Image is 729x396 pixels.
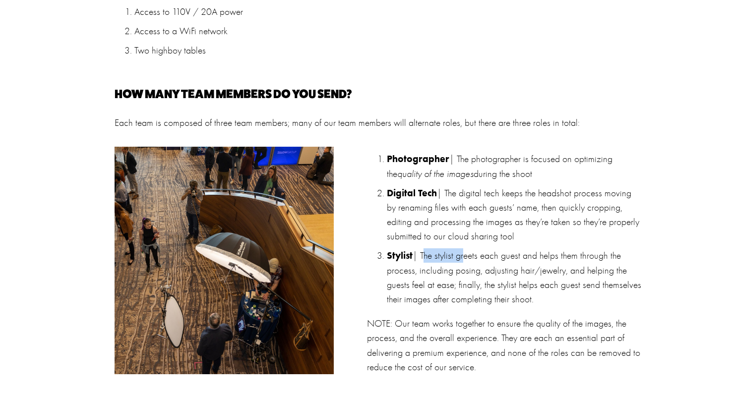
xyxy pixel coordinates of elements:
[387,186,642,244] p: | The digital tech keeps the headshot process moving by renaming files with each guests’ name, th...
[134,43,614,57] p: Two highboy tables
[397,168,474,179] em: quality of the images
[387,187,437,199] strong: Digital Tech
[387,153,449,165] strong: Photographer
[134,4,614,19] p: Access to 110V / 20A power
[115,115,614,130] p: Each team is composed of three team members; many of our team members will alternate roles, but t...
[387,248,642,306] p: | The stylist greets each guest and helps them through the process, including posing, adjusting h...
[387,249,413,261] strong: Stylist
[134,24,614,38] p: Access to a WiFi network
[115,88,614,100] h4: How many team members do you send?
[367,316,642,374] p: NOTE: Our team works together to ensure the quality of the images, the process, and the overall e...
[387,152,642,181] p: | The photographer is focused on optimizing the during the shoot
